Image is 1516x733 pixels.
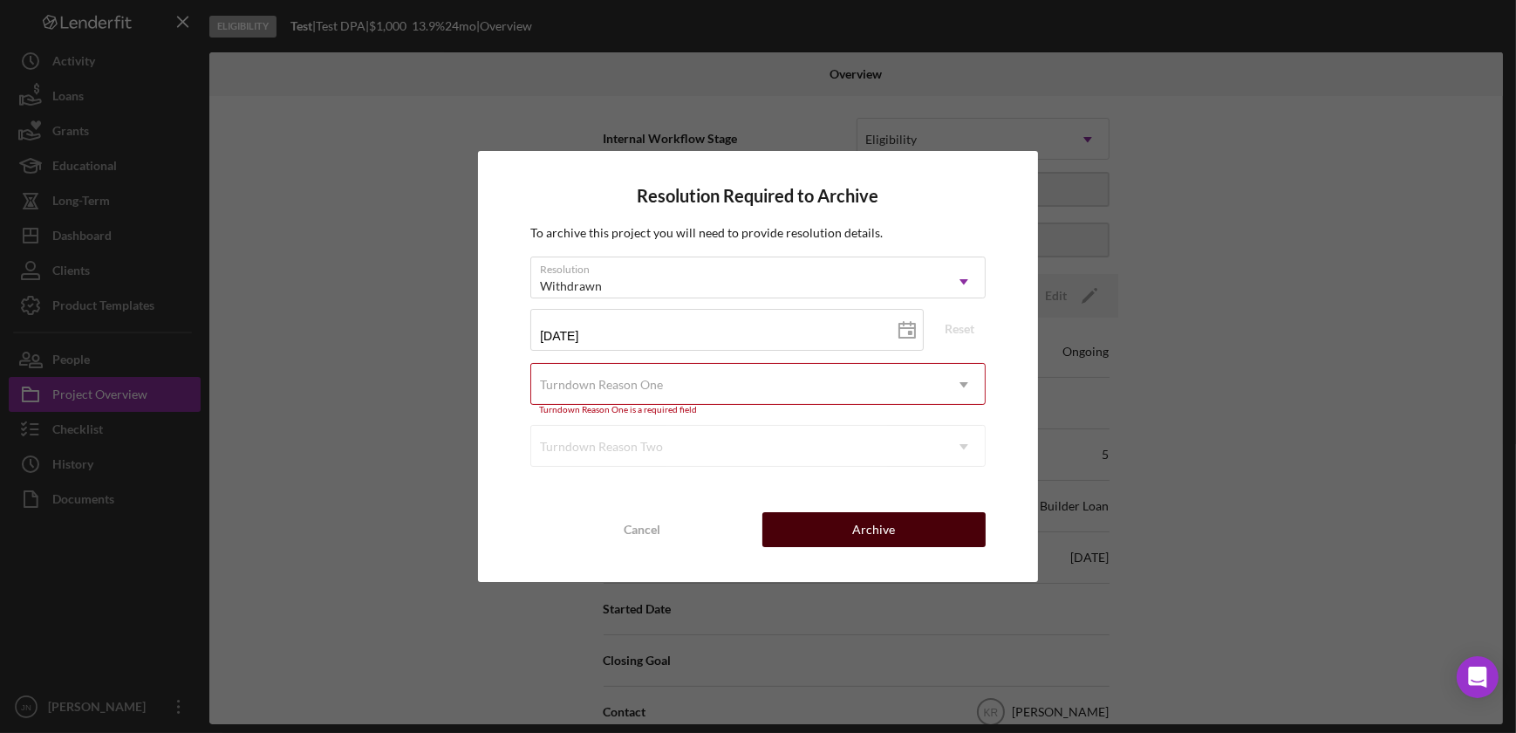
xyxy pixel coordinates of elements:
[540,279,602,293] div: Withdrawn
[1457,656,1499,698] div: Open Intercom Messenger
[945,316,974,342] div: Reset
[540,378,663,392] div: Turndown Reason One
[624,512,660,547] div: Cancel
[530,186,985,206] h4: Resolution Required to Archive
[933,316,986,342] button: Reset
[852,512,895,547] div: Archive
[762,512,986,547] button: Archive
[530,405,985,415] div: Turndown Reason One is a required field
[530,512,754,547] button: Cancel
[530,223,985,243] p: To archive this project you will need to provide resolution details.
